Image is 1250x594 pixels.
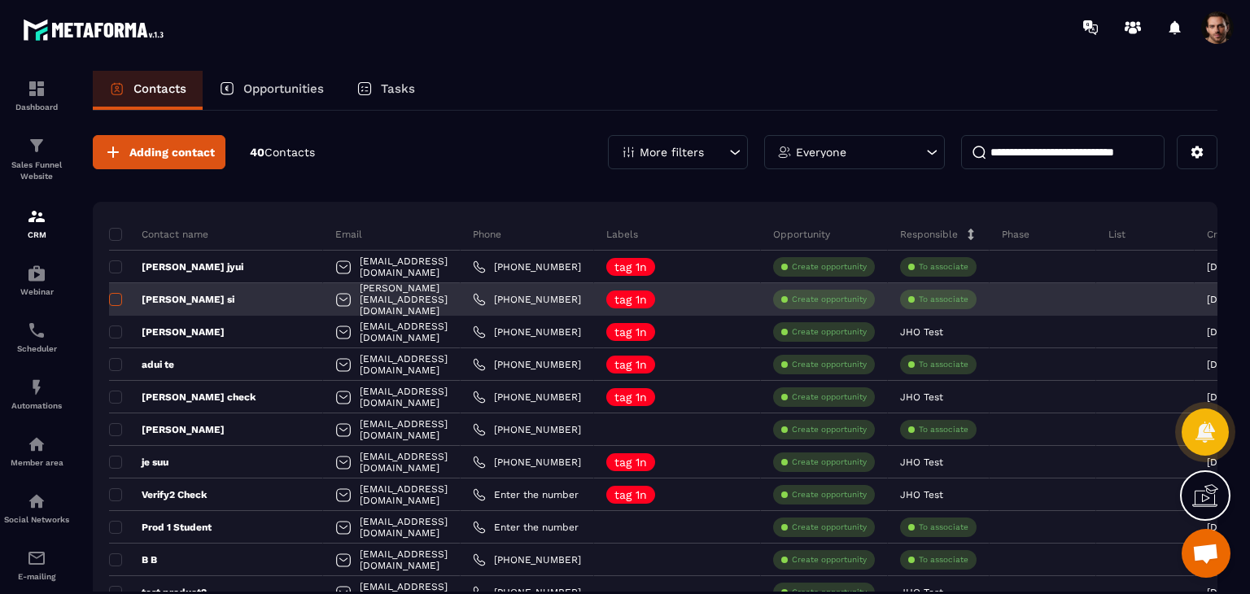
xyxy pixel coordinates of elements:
[792,359,867,370] p: Create opportunity
[792,391,867,403] p: Create opportunity
[792,294,867,305] p: Create opportunity
[340,71,431,110] a: Tasks
[900,489,943,500] p: JHO Test
[900,456,943,468] p: JHO Test
[27,378,46,397] img: automations
[4,287,69,296] p: Webinar
[900,228,958,241] p: Responsible
[109,358,174,371] p: adui te
[109,488,207,501] p: Verify2 Check
[264,146,315,159] span: Contacts
[109,521,212,534] p: Prod 1 Student
[93,71,203,110] a: Contacts
[1002,228,1029,241] p: Phase
[243,81,324,96] p: Opportunities
[900,391,943,403] p: JHO Test
[473,553,581,566] a: [PHONE_NUMBER]
[381,81,415,96] p: Tasks
[4,308,69,365] a: schedulerschedulerScheduler
[919,554,968,566] p: To associate
[4,159,69,182] p: Sales Funnel Website
[614,391,647,403] p: tag 1n
[792,554,867,566] p: Create opportunity
[919,522,968,533] p: To associate
[614,456,647,468] p: tag 1n
[4,365,69,422] a: automationsautomationsAutomations
[473,423,581,436] a: [PHONE_NUMBER]
[792,326,867,338] p: Create opportunity
[796,146,846,158] p: Everyone
[4,479,69,536] a: social-networksocial-networkSocial Networks
[4,401,69,410] p: Automations
[23,15,169,45] img: logo
[4,124,69,194] a: formationformationSales Funnel Website
[27,264,46,283] img: automations
[4,458,69,467] p: Member area
[4,230,69,239] p: CRM
[109,228,208,241] p: Contact name
[93,135,225,169] button: Adding contact
[27,79,46,98] img: formation
[27,548,46,568] img: email
[4,536,69,593] a: emailemailE-mailing
[27,207,46,226] img: formation
[473,456,581,469] a: [PHONE_NUMBER]
[792,424,867,435] p: Create opportunity
[1108,228,1125,241] p: List
[614,359,647,370] p: tag 1n
[614,326,647,338] p: tag 1n
[792,456,867,468] p: Create opportunity
[919,359,968,370] p: To associate
[133,81,186,96] p: Contacts
[919,261,968,273] p: To associate
[109,293,234,306] p: [PERSON_NAME] si
[250,145,315,160] p: 40
[27,435,46,454] img: automations
[4,67,69,124] a: formationformationDashboard
[773,228,830,241] p: Opportunity
[4,515,69,524] p: Social Networks
[473,391,581,404] a: [PHONE_NUMBER]
[1182,529,1230,578] div: Mở cuộc trò chuyện
[919,424,968,435] p: To associate
[792,261,867,273] p: Create opportunity
[4,251,69,308] a: automationsautomationsWebinar
[27,491,46,511] img: social-network
[129,144,215,160] span: Adding contact
[109,553,157,566] p: B B
[473,260,581,273] a: [PHONE_NUMBER]
[109,260,243,273] p: [PERSON_NAME] jyui
[614,294,647,305] p: tag 1n
[606,228,638,241] p: Labels
[109,325,225,338] p: [PERSON_NAME]
[900,326,943,338] p: JHO Test
[4,103,69,111] p: Dashboard
[473,228,501,241] p: Phone
[4,194,69,251] a: formationformationCRM
[919,294,968,305] p: To associate
[27,136,46,155] img: formation
[473,358,581,371] a: [PHONE_NUMBER]
[27,321,46,340] img: scheduler
[640,146,704,158] p: More filters
[4,572,69,581] p: E-mailing
[109,456,168,469] p: je suu
[473,325,581,338] a: [PHONE_NUMBER]
[614,261,647,273] p: tag 1n
[792,489,867,500] p: Create opportunity
[473,293,581,306] a: [PHONE_NUMBER]
[335,228,362,241] p: Email
[109,391,256,404] p: [PERSON_NAME] check
[4,344,69,353] p: Scheduler
[203,71,340,110] a: Opportunities
[4,422,69,479] a: automationsautomationsMember area
[792,522,867,533] p: Create opportunity
[109,423,225,436] p: [PERSON_NAME]
[614,489,647,500] p: tag 1n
